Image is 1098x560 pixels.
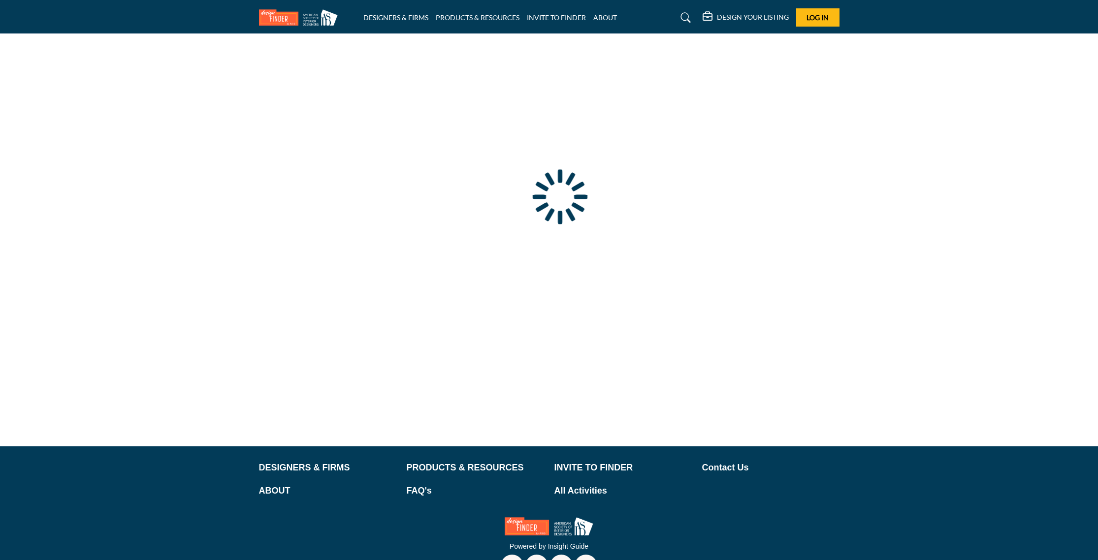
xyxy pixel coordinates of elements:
[363,13,428,22] a: DESIGNERS & FIRMS
[407,484,544,498] a: FAQ's
[807,13,829,22] span: Log In
[259,484,396,498] a: ABOUT
[554,484,692,498] a: All Activities
[259,461,396,474] a: DESIGNERS & FIRMS
[702,461,840,474] a: Contact Us
[407,461,544,474] a: PRODUCTS & RESOURCES
[259,9,343,26] img: Site Logo
[527,13,586,22] a: INVITE TO FINDER
[505,517,593,535] img: No Site Logo
[717,13,789,22] h5: DESIGN YOUR LISTING
[593,13,617,22] a: ABOUT
[510,542,588,550] a: Powered by Insight Guide
[554,461,692,474] a: INVITE TO FINDER
[436,13,519,22] a: PRODUCTS & RESOURCES
[703,12,789,24] div: DESIGN YOUR LISTING
[796,8,840,27] button: Log In
[671,10,697,26] a: Search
